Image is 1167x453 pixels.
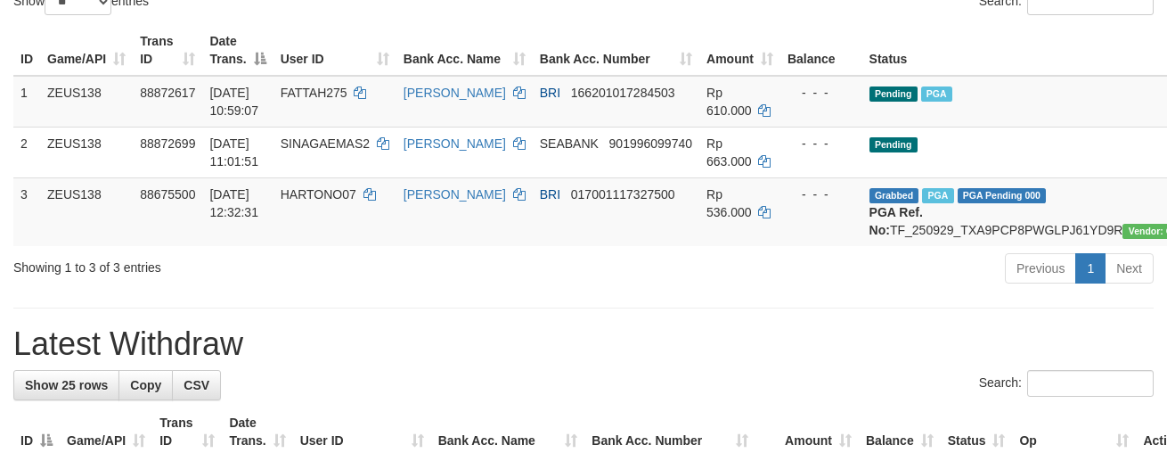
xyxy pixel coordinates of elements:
td: ZEUS138 [40,127,133,177]
span: Rp 610.000 [706,86,752,118]
th: Bank Acc. Number: activate to sort column ascending [533,25,699,76]
a: [PERSON_NAME] [404,187,506,202]
div: - - - [788,185,855,203]
span: Rp 536.000 [706,187,752,219]
span: SINAGAEMAS2 [281,136,370,151]
th: ID [13,25,40,76]
a: Previous [1005,253,1076,284]
span: Marked by aafanarl [921,86,952,102]
span: [DATE] 11:01:51 [209,136,258,169]
a: CSV [172,370,221,400]
label: Search: [979,370,1154,397]
th: Balance [780,25,862,76]
span: 88872699 [140,136,195,151]
span: Marked by aaftrukkakada [922,188,953,203]
a: [PERSON_NAME] [404,86,506,100]
span: Copy 901996099740 to clipboard [609,136,692,151]
td: ZEUS138 [40,76,133,128]
input: Search: [1027,370,1154,397]
th: Date Trans.: activate to sort column descending [202,25,273,76]
span: BRI [540,187,560,202]
a: Copy [118,370,173,400]
span: Pending [869,137,918,152]
span: [DATE] 10:59:07 [209,86,258,118]
span: FATTAH275 [281,86,347,100]
a: Show 25 rows [13,370,119,400]
div: - - - [788,84,855,102]
th: Trans ID: activate to sort column ascending [133,25,202,76]
h1: Latest Withdraw [13,326,1154,362]
span: Show 25 rows [25,378,108,392]
span: [DATE] 12:32:31 [209,187,258,219]
td: 1 [13,76,40,128]
b: PGA Ref. No: [869,205,923,237]
span: 88675500 [140,187,195,202]
span: HARTONO07 [281,187,356,202]
span: Copy 017001117327500 to clipboard [571,187,675,202]
span: PGA Pending [958,188,1047,203]
a: [PERSON_NAME] [404,136,506,151]
span: SEABANK [540,136,599,151]
td: 3 [13,177,40,246]
td: 2 [13,127,40,177]
span: Copy [130,378,161,392]
td: ZEUS138 [40,177,133,246]
div: - - - [788,135,855,152]
a: 1 [1075,253,1106,284]
th: Bank Acc. Name: activate to sort column ascending [396,25,533,76]
span: Grabbed [869,188,919,203]
th: User ID: activate to sort column ascending [273,25,396,76]
span: CSV [184,378,209,392]
span: Pending [869,86,918,102]
th: Amount: activate to sort column ascending [699,25,780,76]
div: Showing 1 to 3 of 3 entries [13,251,473,276]
span: Copy 166201017284503 to clipboard [571,86,675,100]
span: Rp 663.000 [706,136,752,169]
span: BRI [540,86,560,100]
span: 88872617 [140,86,195,100]
th: Game/API: activate to sort column ascending [40,25,133,76]
a: Next [1105,253,1154,284]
